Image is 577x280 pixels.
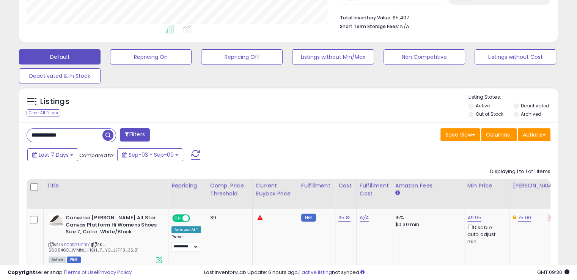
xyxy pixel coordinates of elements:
img: 31LuDuBdbVL._SL40_.jpg [49,214,64,227]
button: Sep-03 - Sep-09 [117,148,183,161]
span: OFF [189,215,201,222]
span: 2025-09-17 09:30 GMT [537,269,569,276]
button: Filters [120,128,149,142]
strong: Copyright [8,269,35,276]
label: Out of Stock [476,111,503,117]
li: $5,407 [340,13,545,22]
button: Columns [481,128,517,141]
span: Columns [486,131,510,138]
div: Preset: [171,234,201,252]
b: Short Term Storage Fees: [340,23,399,30]
span: ON [173,215,182,222]
button: Non Competitive [384,49,465,64]
span: Sep-03 - Sep-09 [129,151,174,159]
button: Repricing Off [201,49,283,64]
div: seller snap | | [8,269,132,276]
button: Save View [440,128,480,141]
button: Default [19,49,101,64]
a: 49.95 [467,214,481,222]
label: Active [476,102,490,109]
span: All listings currently available for purchase on Amazon [49,256,66,263]
span: Compared to: [79,152,114,159]
small: FBM [301,214,316,222]
div: Amazon Fees [395,182,461,190]
div: Amazon AI * [171,226,201,233]
div: Cost [338,182,353,190]
div: 39 [210,214,247,221]
button: Listings without Cost [475,49,556,64]
button: Listings without Min/Max [292,49,374,64]
small: Amazon Fees. [395,190,400,197]
label: Deactivated [520,102,549,109]
a: B0BDZN2B1Y [64,242,90,248]
a: N/A [360,214,369,222]
div: Displaying 1 to 1 of 1 items [490,168,550,175]
b: Total Inventory Value: [340,14,391,21]
div: Repricing [171,182,204,190]
span: FBM [67,256,81,263]
div: Comp. Price Threshold [210,182,249,198]
div: [PERSON_NAME] [513,182,558,190]
button: Deactivated & In Stock [19,68,101,83]
a: 1 active listing [299,269,332,276]
h5: Listings [40,96,69,107]
div: Last InventoryLab Update: 6 hours ago, not synced. [204,269,569,276]
div: Fulfillment [301,182,332,190]
a: Privacy Policy [98,269,132,276]
div: Clear All Filters [27,109,60,116]
a: 35.81 [338,214,351,222]
label: Archived [520,111,541,117]
a: Terms of Use [65,269,97,276]
button: Last 7 Days [27,148,78,161]
button: Actions [518,128,550,141]
div: 15% [395,214,458,221]
div: Min Price [467,182,506,190]
b: Converse [PERSON_NAME] All Star Canvas Platform Hi Womens Shoes Size 7, Color: White/Black [66,214,158,238]
button: Repricing On [110,49,192,64]
span: Last 7 Days [39,151,69,159]
div: Title [47,182,165,190]
div: ASIN: [49,214,162,262]
div: $0.30 min [395,221,458,228]
div: Disable auto adjust min [467,223,504,245]
p: Listing States: [469,94,558,101]
div: Fulfillment Cost [360,182,389,198]
a: 75.00 [518,214,531,222]
div: Current Buybox Price [256,182,295,198]
span: | SKU: 560846C_White_HIGH_7_YC_JEFF3_35.81 [49,242,138,253]
span: N/A [400,23,409,30]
